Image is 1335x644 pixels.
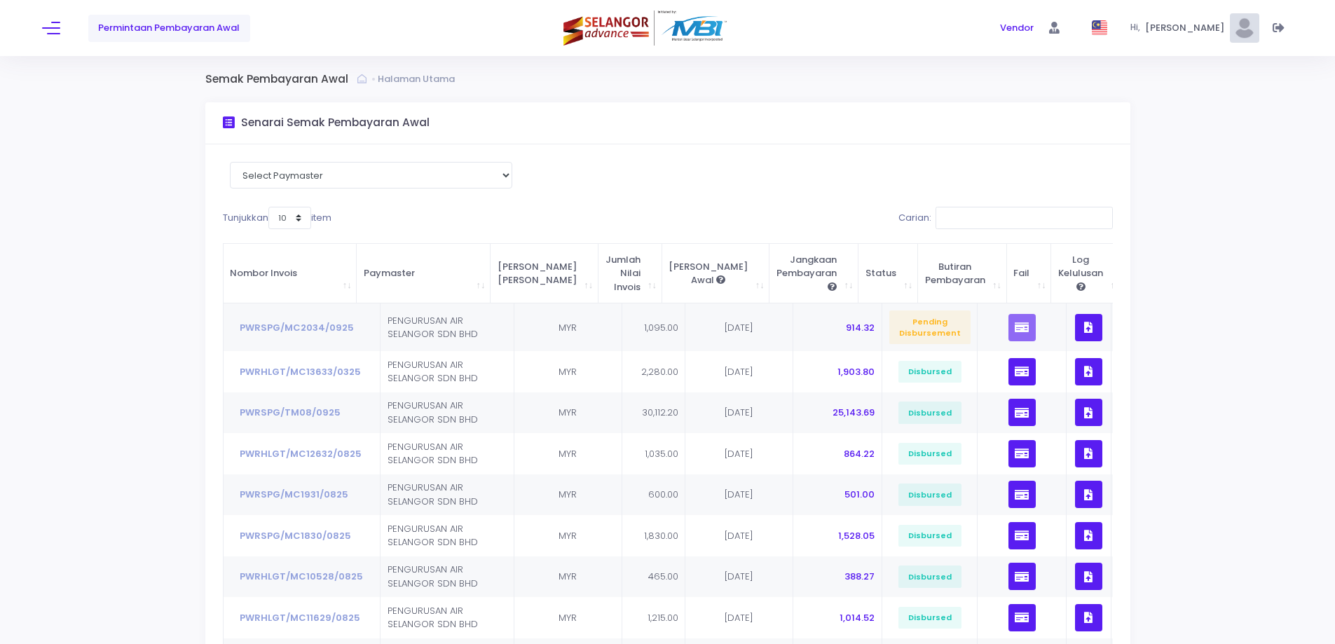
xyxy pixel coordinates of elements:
button: PWRHLGT/MC13633/0325 [230,358,371,385]
button: PWRSPG/MC1830/0825 [230,522,361,549]
button: Klik Lihat Senarai Pembayaran [1008,358,1036,385]
span: 1,528.05 [838,529,875,542]
button: PWRSPG/MC2034/0925 [230,314,364,341]
th: Butiran Pembayaran : activate to sort column ascending [918,244,1007,304]
button: Klik Lihat Senarai Pembayaran [1008,522,1036,549]
button: Klik Lihat Senarai Pembayaran [1008,481,1036,508]
button: Klik untuk Lihat Dokumen, Muat Naik, Muat turun, dan Padam Dokumen [1075,522,1102,549]
td: MYR [514,303,622,351]
span: 2,280.00 [641,365,678,378]
span: 501.00 [844,488,875,501]
td: MYR [514,351,622,392]
button: Klik untuk Lihat Dokumen, Muat Naik, Muat turun, dan Padam Dokumen [1075,440,1102,467]
span: 1,095.00 [644,321,678,334]
input: Carian: [936,207,1113,229]
a: Permintaan Pembayaran Awal [88,15,250,42]
span: Vendor [1000,21,1034,35]
td: [DATE] [685,556,793,598]
span: Disbursed [898,361,961,383]
span: PENGURUSAN AIR SELANGOR SDN BHD [388,358,478,385]
td: [DATE] [685,474,793,516]
td: MYR [514,597,622,638]
td: [DATE] [685,303,793,351]
button: Klik Lihat Senarai Pembayaran [1008,604,1036,631]
span: 1,014.52 [840,611,875,624]
span: PENGURUSAN AIR SELANGOR SDN BHD [388,481,478,508]
button: Klik untuk Lihat Dokumen, Muat Naik, Muat turun, dan Padam Dokumen [1075,481,1102,508]
span: PENGURUSAN AIR SELANGOR SDN BHD [388,314,478,341]
td: [DATE] [685,597,793,638]
button: Klik untuk Lihat Dokumen, Muat Naik, Muat turun, dan Padam Dokumen [1075,399,1102,426]
td: MYR [514,515,622,556]
button: Klik Lihat Senarai Pembayaran [1008,399,1036,426]
button: PWRHLGT/MC11629/0825 [230,604,370,631]
label: Carian: [898,207,1113,229]
button: Klik untuk Lihat Dokumen, Muat Naik, Muat turun, dan Padam Dokumen [1075,604,1102,631]
span: PENGURUSAN AIR SELANGOR SDN BHD [388,604,478,631]
td: MYR [514,433,622,474]
button: PWRSPG/TM08/0925 [230,399,350,426]
span: Disbursed [898,484,961,506]
h3: Senarai Semak Pembayaran Awal [241,116,430,130]
span: 914.32 [846,321,875,334]
span: Permintaan Pembayaran Awal [98,21,240,35]
th: Fail : activate to sort column ascending [1007,244,1052,304]
span: 25,143.69 [833,406,875,419]
span: Disbursed [898,607,961,629]
th: Mata Wang : activate to sort column ascending [491,244,598,304]
td: MYR [514,556,622,598]
td: MYR [514,392,622,434]
td: [DATE] [685,433,793,474]
button: Klik untuk Lihat Dokumen, Muat Naik, Muat turun, dan Padam Dokumen [1075,314,1102,341]
h3: Semak Pembayaran Awal [205,73,357,86]
span: Disbursed [898,525,961,547]
th: Paymaster: activate to sort column ascending [357,244,491,304]
th: Tarikh Pembayaran Awal <span data-skin="dark" data-toggle="kt-tooltip" data-placement="bottom" ti... [662,244,770,304]
th: Status : activate to sort column ascending [858,244,918,304]
button: Klik untuk Lihat Dokumen, Muat Naik, Muat turun, dan Padam Dokumen [1075,563,1102,590]
span: 1,830.00 [644,529,678,542]
span: 1,903.80 [837,365,875,378]
a: Halaman Utama [378,72,458,86]
button: PWRSPG/MC1931/0825 [230,481,358,508]
span: 600.00 [648,488,678,501]
img: Pic [1230,13,1259,43]
span: 1,035.00 [645,447,678,460]
select: Tunjukkanitem [268,207,311,229]
button: PWRHLGT/MC12632/0825 [230,440,371,467]
span: Disbursed [898,443,961,465]
th: Nombor Invois : activate to sort column ascending [224,244,357,304]
button: Klik untuk Lihat Dokumen, Muat Naik, Muat turun, dan Padam Dokumen [1075,358,1102,385]
td: [DATE] [685,392,793,434]
td: [DATE] [685,515,793,556]
span: Hi, [1130,22,1145,34]
span: 1,215.00 [648,611,678,624]
label: Tunjukkan item [223,207,331,229]
span: PENGURUSAN AIR SELANGOR SDN BHD [388,522,478,549]
span: Disbursed [898,566,961,588]
span: Pending Disbursement [889,310,971,344]
span: 30,112.20 [642,406,678,419]
th: Jangkaan Pembayaran <span data-skin="dark" data-toggle="kt-tooltip" data-placement="bottom" title... [769,244,858,304]
span: PENGURUSAN AIR SELANGOR SDN BHD [388,399,478,426]
td: [DATE] [685,351,793,392]
td: MYR [514,474,622,516]
button: Klik Lihat Senarai Pembayaran [1008,440,1036,467]
span: 465.00 [648,570,678,583]
span: 388.27 [844,570,875,583]
span: [PERSON_NAME] [1145,21,1229,35]
span: Disbursed [898,402,961,424]
span: PENGURUSAN AIR SELANGOR SDN BHD [388,440,478,467]
img: Logo [563,11,730,46]
th: Jumlah Nilai Invois : activate to sort column ascending [598,244,662,304]
span: 864.22 [844,447,875,460]
button: PWRHLGT/MC10528/0825 [230,563,373,590]
span: PENGURUSAN AIR SELANGOR SDN BHD [388,563,478,590]
button: Klik Lihat Senarai Pembayaran [1008,563,1036,590]
th: Log Kelulusan <span data-skin="dark" data-toggle="kt-tooltip" data-placement="bottom" title="" da... [1051,244,1125,304]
